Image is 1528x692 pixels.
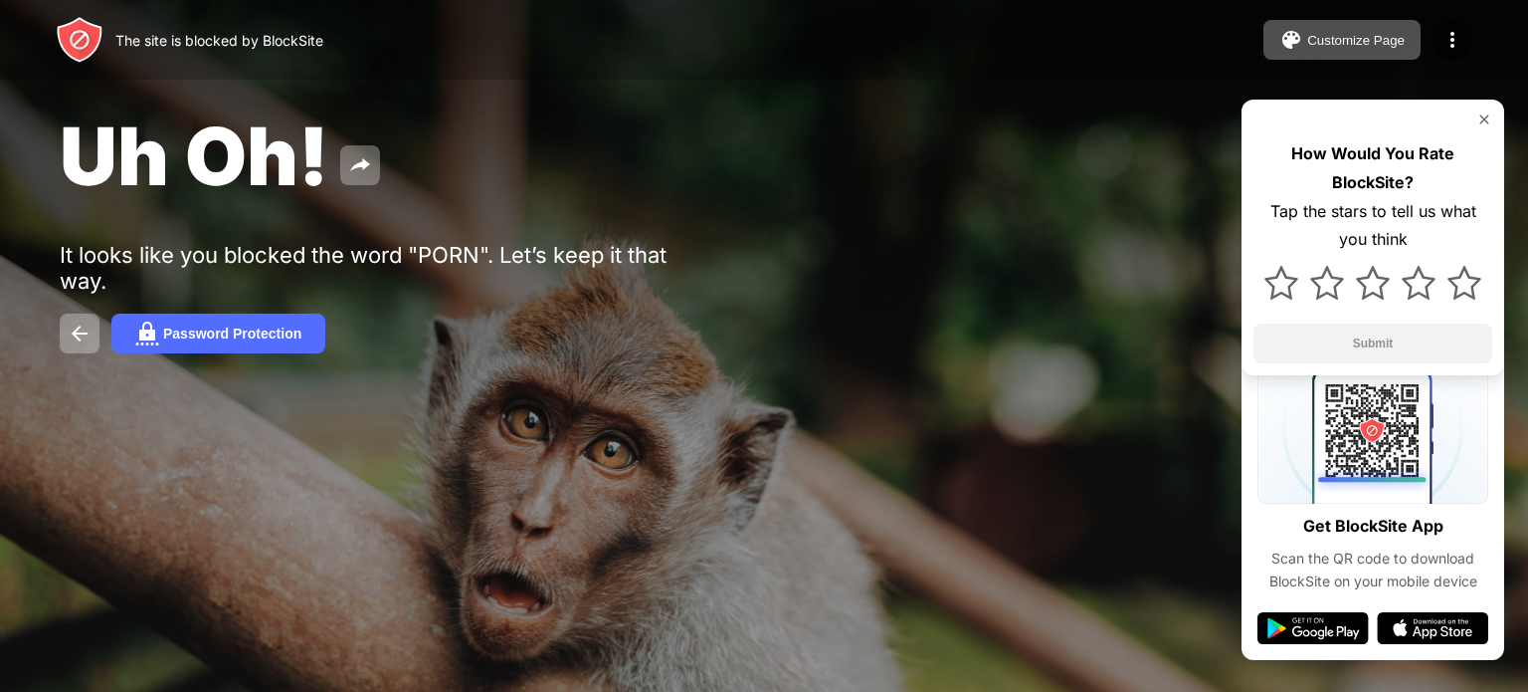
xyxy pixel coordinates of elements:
[60,242,674,294] div: It looks like you blocked the word "PORN". Let’s keep it that way.
[348,153,372,177] img: share.svg
[60,441,530,669] iframe: Banner
[60,108,328,204] span: Uh Oh!
[1307,33,1405,48] div: Customize Page
[1253,324,1492,363] button: Submit
[1440,28,1464,52] img: menu-icon.svg
[1263,20,1421,60] button: Customize Page
[1253,197,1492,255] div: Tap the stars to tell us what you think
[1253,139,1492,197] div: How Would You Rate BlockSite?
[1303,512,1443,541] div: Get BlockSite App
[68,322,92,346] img: back.svg
[1447,266,1481,300] img: star.svg
[1476,112,1492,127] img: rate-us-close.svg
[1264,266,1298,300] img: star.svg
[135,322,159,346] img: password.svg
[163,326,301,342] div: Password Protection
[1402,266,1435,300] img: star.svg
[1356,266,1390,300] img: star.svg
[1257,548,1488,592] div: Scan the QR code to download BlockSite on your mobile device
[1279,28,1303,52] img: pallet.svg
[111,314,325,353] button: Password Protection
[56,16,103,64] img: header-logo.svg
[1310,266,1344,300] img: star.svg
[115,32,323,49] div: The site is blocked by BlockSite
[1257,612,1369,644] img: google-play.svg
[1377,612,1488,644] img: app-store.svg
